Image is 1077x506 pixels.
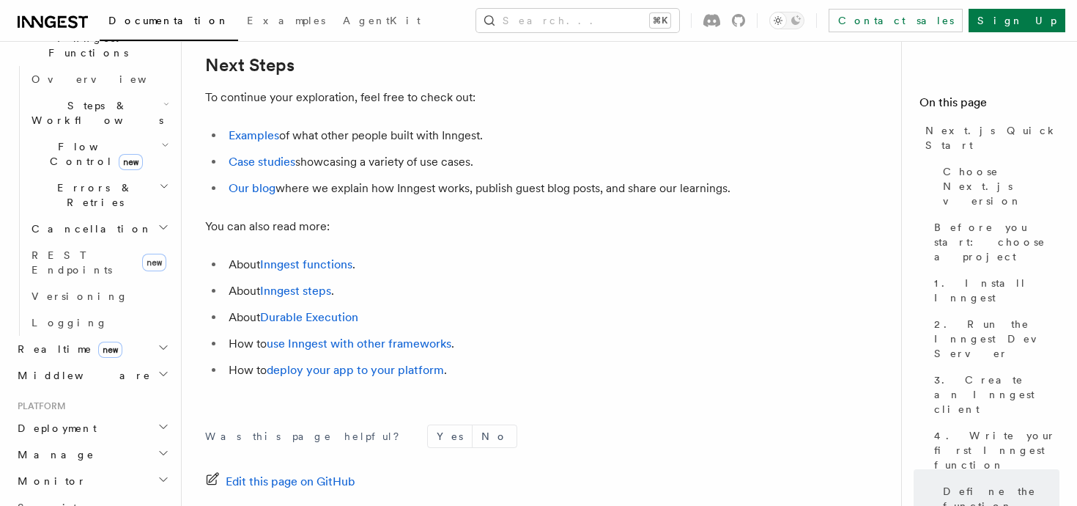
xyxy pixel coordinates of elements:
p: You can also read more: [205,216,791,237]
span: Versioning [32,290,128,302]
span: AgentKit [343,15,421,26]
span: Deployment [12,421,97,436]
li: where we explain how Inngest works, publish guest blog posts, and share our learnings. [224,178,791,199]
span: Edit this page on GitHub [226,472,355,492]
button: Middleware [12,362,172,389]
h4: On this page [919,94,1059,117]
a: AgentKit [334,4,429,40]
span: Steps & Workflows [26,98,163,128]
span: 4. Write your first Inngest function [934,428,1059,472]
span: Logging [32,317,108,329]
button: Yes [428,425,472,447]
span: 2. Run the Inngest Dev Server [934,317,1059,361]
button: Errors & Retries [26,175,172,216]
span: Next.js Quick Start [925,123,1059,153]
span: new [98,342,122,358]
button: No [473,425,517,447]
a: 4. Write your first Inngest function [928,422,1059,478]
span: Choose Next.js version [943,164,1059,208]
span: Middleware [12,368,151,383]
a: Documentation [100,4,238,41]
a: Versioning [26,283,172,309]
p: Was this page helpful? [205,429,410,444]
li: How to . [224,360,791,381]
li: About [224,307,791,328]
span: 3. Create an Inngest client [934,373,1059,417]
a: Logging [26,309,172,336]
li: of what other people built with Inngest. [224,125,791,146]
a: Next Steps [205,55,295,76]
a: Before you start: choose a project [928,214,1059,270]
a: Next.js Quick Start [919,117,1059,158]
a: 2. Run the Inngest Dev Server [928,311,1059,367]
button: Steps & Workflows [26,92,172,133]
span: 1. Install Inngest [934,276,1059,305]
kbd: ⌘K [650,13,670,28]
a: use Inngest with other frameworks [267,337,451,351]
span: Platform [12,400,66,412]
a: Our blog [229,181,275,195]
span: Examples [247,15,325,26]
button: Cancellation [26,216,172,242]
span: Before you start: choose a project [934,220,1059,264]
button: Flow Controlnew [26,133,172,175]
span: new [119,154,143,170]
span: Cancellation [26,221,152,236]
li: How to . [224,334,791,354]
a: Contact sales [829,9,963,32]
a: 3. Create an Inngest client [928,367,1059,422]
p: To continue your exploration, feel free to check out: [205,87,791,108]
span: Errors & Retries [26,180,159,210]
span: Documentation [108,15,229,26]
a: REST Endpointsnew [26,242,172,283]
a: Examples [229,128,279,142]
li: showcasing a variety of use cases. [224,152,791,172]
a: Inngest functions [260,257,352,271]
li: About . [224,254,791,275]
span: Realtime [12,342,122,356]
button: Inngest Functions [12,25,172,66]
span: REST Endpoints [32,249,112,276]
button: Manage [12,441,172,468]
span: Manage [12,447,95,462]
a: Examples [238,4,334,40]
button: Toggle dark mode [769,12,804,29]
li: About . [224,281,791,301]
button: Search...⌘K [476,9,679,32]
a: Sign Up [969,9,1065,32]
span: new [142,254,166,271]
span: Monitor [12,474,86,488]
a: Case studies [229,155,295,169]
a: deploy your app to your platform [267,363,444,377]
a: Edit this page on GitHub [205,472,355,492]
span: Inngest Functions [12,31,158,60]
span: Flow Control [26,139,161,169]
button: Monitor [12,468,172,494]
div: Inngest Functions [12,66,172,336]
a: Inngest steps [260,284,331,298]
a: 1. Install Inngest [928,270,1059,311]
button: Deployment [12,415,172,441]
a: Choose Next.js version [937,158,1059,214]
span: Overview [32,73,182,85]
a: Durable Execution [260,310,358,324]
a: Overview [26,66,172,92]
button: Realtimenew [12,336,172,362]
